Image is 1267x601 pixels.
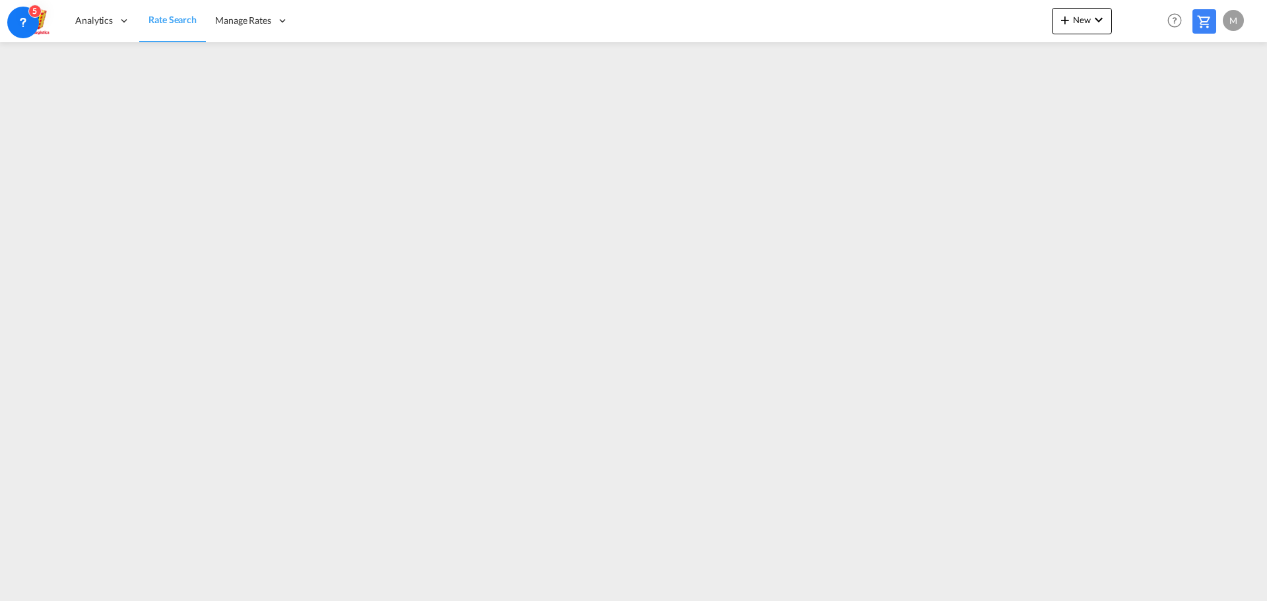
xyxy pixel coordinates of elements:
[1223,10,1244,31] div: M
[1091,12,1107,28] md-icon: icon-chevron-down
[1163,9,1192,33] div: Help
[75,14,113,27] span: Analytics
[215,14,271,27] span: Manage Rates
[1163,9,1186,32] span: Help
[1052,8,1112,34] button: icon-plus 400-fgNewicon-chevron-down
[1057,15,1107,25] span: New
[20,6,49,36] img: a2a4a140666c11eeab5485e577415959.png
[148,14,197,25] span: Rate Search
[1057,12,1073,28] md-icon: icon-plus 400-fg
